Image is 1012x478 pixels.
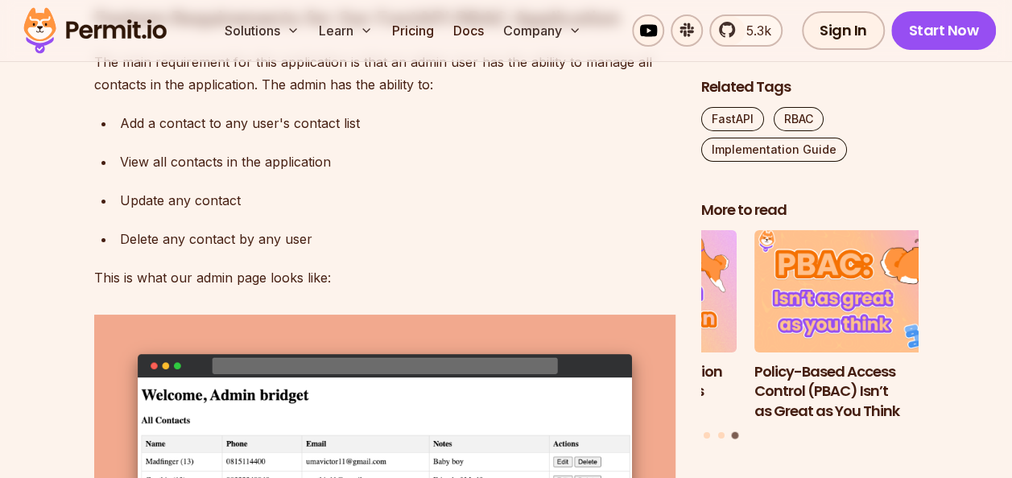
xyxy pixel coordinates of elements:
img: Implementing Authentication and Authorization in Next.js [520,230,737,352]
a: Docs [447,14,490,47]
button: Learn [312,14,379,47]
button: Go to slide 1 [704,431,710,438]
a: 5.3k [709,14,783,47]
a: FastAPI [701,107,764,131]
img: Permit logo [16,3,174,58]
h3: Implementing Authentication and Authorization in Next.js [520,361,737,402]
h2: Related Tags [701,77,919,97]
li: 2 of 3 [520,230,737,422]
a: RBAC [774,107,824,131]
div: Add a contact to any user's contact list [120,112,675,134]
h3: Policy-Based Access Control (PBAC) Isn’t as Great as You Think [754,361,972,421]
button: Go to slide 3 [732,431,739,439]
div: Update any contact [120,189,675,212]
span: 5.3k [737,21,771,40]
div: View all contacts in the application [120,150,675,173]
a: Sign In [802,11,885,50]
p: The main requirement for this application is that an admin user has the ability to manage all con... [94,51,675,96]
li: 3 of 3 [754,230,972,422]
a: Pricing [386,14,440,47]
a: Start Now [891,11,997,50]
button: Company [497,14,588,47]
h2: More to read [701,200,919,220]
a: Implementation Guide [701,138,847,162]
a: Policy-Based Access Control (PBAC) Isn’t as Great as You ThinkPolicy-Based Access Control (PBAC) ... [754,230,972,422]
div: Delete any contact by any user [120,228,675,250]
p: This is what our admin page looks like: [94,266,675,289]
button: Go to slide 2 [718,431,725,438]
button: Solutions [218,14,306,47]
img: Policy-Based Access Control (PBAC) Isn’t as Great as You Think [754,230,972,352]
div: Posts [701,230,919,441]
